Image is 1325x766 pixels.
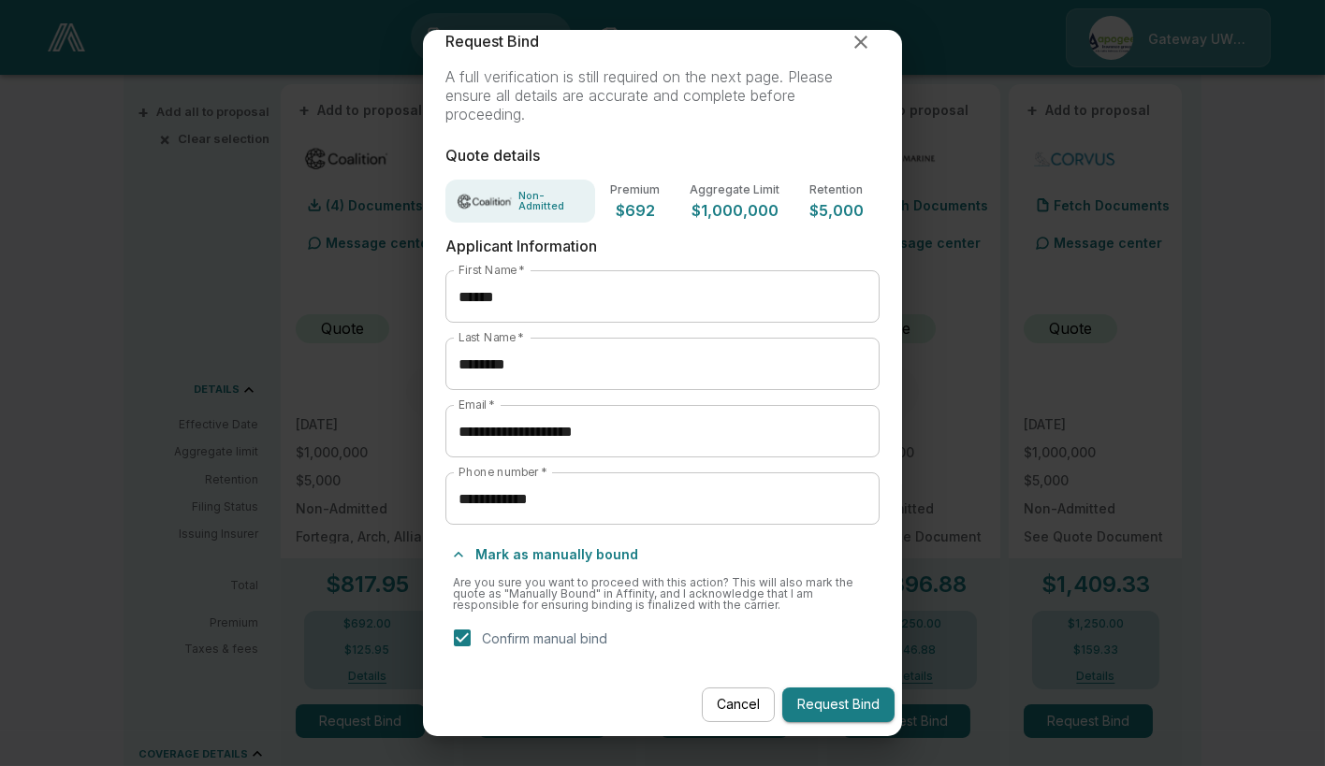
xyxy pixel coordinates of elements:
[809,203,864,218] p: $5,000
[782,687,895,722] button: Request Bind
[453,577,872,611] p: Are you sure you want to proceed with this action? This will also mark the quote as "Manually Bou...
[445,540,646,570] button: Mark as manually bound
[459,262,525,278] label: First Name
[518,191,584,211] p: Non-Admitted
[702,687,775,722] button: Cancel
[610,184,660,195] p: Premium
[809,184,864,195] p: Retention
[459,329,524,345] label: Last Name
[445,68,880,124] p: A full verification is still required on the next page. Please ensure all details are accurate an...
[459,397,495,412] label: Email
[457,192,513,210] img: Carrier Logo
[445,33,539,51] p: Request Bind
[482,629,607,648] p: Confirm manual bind
[445,238,880,255] p: Applicant Information
[610,203,660,218] p: $692
[690,203,779,218] p: $1,000,000
[690,184,779,195] p: Aggregate Limit
[459,464,547,480] label: Phone number
[445,147,880,165] p: Quote details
